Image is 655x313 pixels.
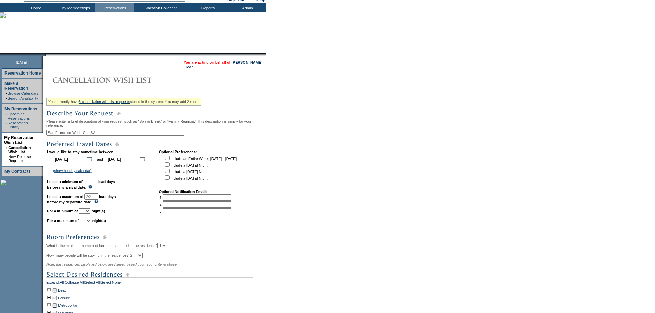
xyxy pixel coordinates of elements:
div: | | | [46,280,265,287]
b: I would like to stay sometime between [47,150,113,154]
a: Clear [184,65,193,69]
a: Leisure [58,296,70,300]
td: · [6,155,8,163]
a: Open the calendar popup. [139,156,146,163]
b: I need a minimum of [47,180,83,184]
a: New Release Requests [8,155,31,163]
td: 2. [160,201,231,208]
b: For a maximum of [47,219,79,223]
a: My Reservations [4,107,37,111]
a: Cancellation Wish List [8,146,31,154]
a: Expand All [46,280,64,287]
td: · [6,96,7,100]
img: questionMark_lightBlue.gif [88,185,92,189]
td: · [6,121,7,129]
input: Date format: M/D/Y. Shortcut keys: [T] for Today. [UP] or [.] for Next Day. [DOWN] or [,] for Pre... [106,156,138,163]
img: Cancellation Wish List [46,73,184,87]
a: Search Availability [8,96,38,100]
td: Vacation Collection [134,3,187,12]
b: lead days before my departure date. [47,194,116,204]
b: night(s) [91,209,105,213]
b: night(s) [92,219,106,223]
a: Browse Calendars [8,91,39,96]
a: My Reservation Wish List [4,135,35,145]
td: and [96,155,104,164]
div: You currently have stored in the system. You may add 2 more. [46,98,201,106]
a: Reservation History [8,121,28,129]
a: Select All [85,280,100,287]
a: My Contracts [4,169,31,174]
a: [PERSON_NAME] [232,60,262,64]
td: Admin [227,3,266,12]
td: · [6,112,7,120]
a: (show holiday calendar) [53,169,92,173]
td: Reservations [95,3,134,12]
a: 6 cancellation wish list requests [79,100,130,104]
a: Collapse All [65,280,84,287]
a: Upcoming Reservations [8,112,30,120]
td: Reports [187,3,227,12]
td: · [6,91,7,96]
input: Date format: M/D/Y. Shortcut keys: [T] for Today. [UP] or [.] for Next Day. [DOWN] or [,] for Pre... [53,156,85,163]
a: Make a Reservation [4,81,28,91]
td: My Memberships [55,3,95,12]
b: I need a maximum of [47,194,83,199]
span: Note: the residences displayed below are filtered based upon your criteria above [46,262,177,266]
a: Metropolitan [58,303,78,308]
b: » [6,146,8,150]
td: Home [15,3,55,12]
b: Optional Preferences: [159,150,197,154]
a: Beach [58,288,68,292]
b: For a minimum of [47,209,78,213]
span: [DATE] [16,60,28,64]
span: You are acting on behalf of: [184,60,262,64]
a: Open the calendar popup. [86,156,94,163]
td: Include an Entire Week, [DATE] - [DATE] Include a [DATE] Night Include a [DATE] Night Include a [... [164,155,237,185]
td: 3. [160,208,231,214]
a: Reservation Home [4,71,41,76]
a: Select None [101,280,121,287]
img: subTtlRoomPreferences.gif [46,233,253,242]
b: Optional Notification Email: [159,190,207,194]
img: questionMark_lightBlue.gif [94,200,98,203]
b: lead days before my arrival date. [47,180,115,189]
td: 1. [160,194,231,201]
img: promoShadowLeftCorner.gif [44,53,46,56]
img: blank.gif [46,53,47,56]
